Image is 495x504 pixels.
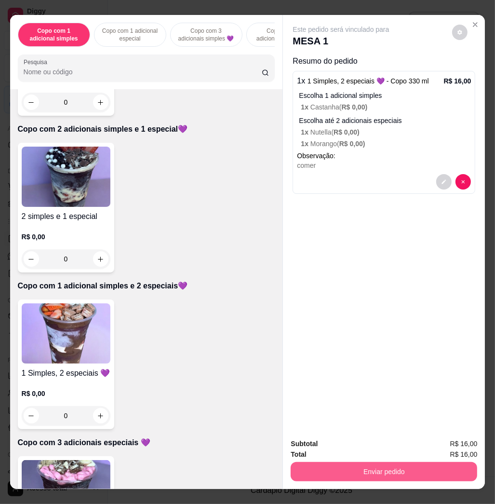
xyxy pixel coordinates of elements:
[22,303,110,364] img: product-image
[293,25,389,34] p: Este pedido será vinculado para
[339,140,365,148] span: R$ 0,00 )
[468,17,483,32] button: Close
[301,127,471,137] p: Nutella (
[334,128,360,136] span: R$ 0,00 )
[297,75,428,87] p: 1 x
[22,147,110,207] img: product-image
[291,450,306,458] strong: Total
[301,103,310,111] span: 1 x
[293,55,475,67] p: Resumo do pedido
[299,91,471,100] p: Escolha 1 adicional simples
[18,280,275,292] p: Copo com 1 adicional simples e 2 especiais💜
[18,437,275,449] p: Copo com 3 adicionais especiais 💜
[24,58,51,66] label: Pesquisa
[452,25,468,40] button: decrease-product-quantity
[444,76,471,86] p: R$ 16,00
[22,211,110,222] h4: 2 simples e 1 especial
[308,77,429,85] span: 1 Simples, 2 especiais 💜 - Copo 330 ml
[455,174,471,190] button: decrease-product-quantity
[450,449,478,460] span: R$ 16,00
[293,34,389,48] p: MESA 1
[24,67,262,77] input: Pesquisa
[291,440,318,448] strong: Subtotal
[301,102,471,112] p: Castanha (
[22,389,110,398] p: R$ 0,00
[254,27,310,42] p: Copo com 2 adicionais simples e 1 especial💜
[26,27,82,42] p: Copo com 1 adicional simples
[299,116,471,125] p: Escolha até 2 adicionais especiais
[102,27,158,42] p: Copo com 1 adicional especial
[342,103,368,111] span: R$ 0,00 )
[297,151,471,161] p: Observação:
[18,123,275,135] p: Copo com 2 adicionais simples e 1 especial💜
[301,139,471,149] p: Morango (
[450,438,478,449] span: R$ 16,00
[22,232,110,242] p: R$ 0,00
[436,174,452,190] button: decrease-product-quantity
[301,128,310,136] span: 1 x
[301,140,310,148] span: 1 x
[291,462,477,481] button: Enviar pedido
[178,27,234,42] p: Copo com 3 adicionais simples 💜
[297,161,471,170] div: comer
[22,368,110,379] h4: 1 Simples, 2 especiais 💜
